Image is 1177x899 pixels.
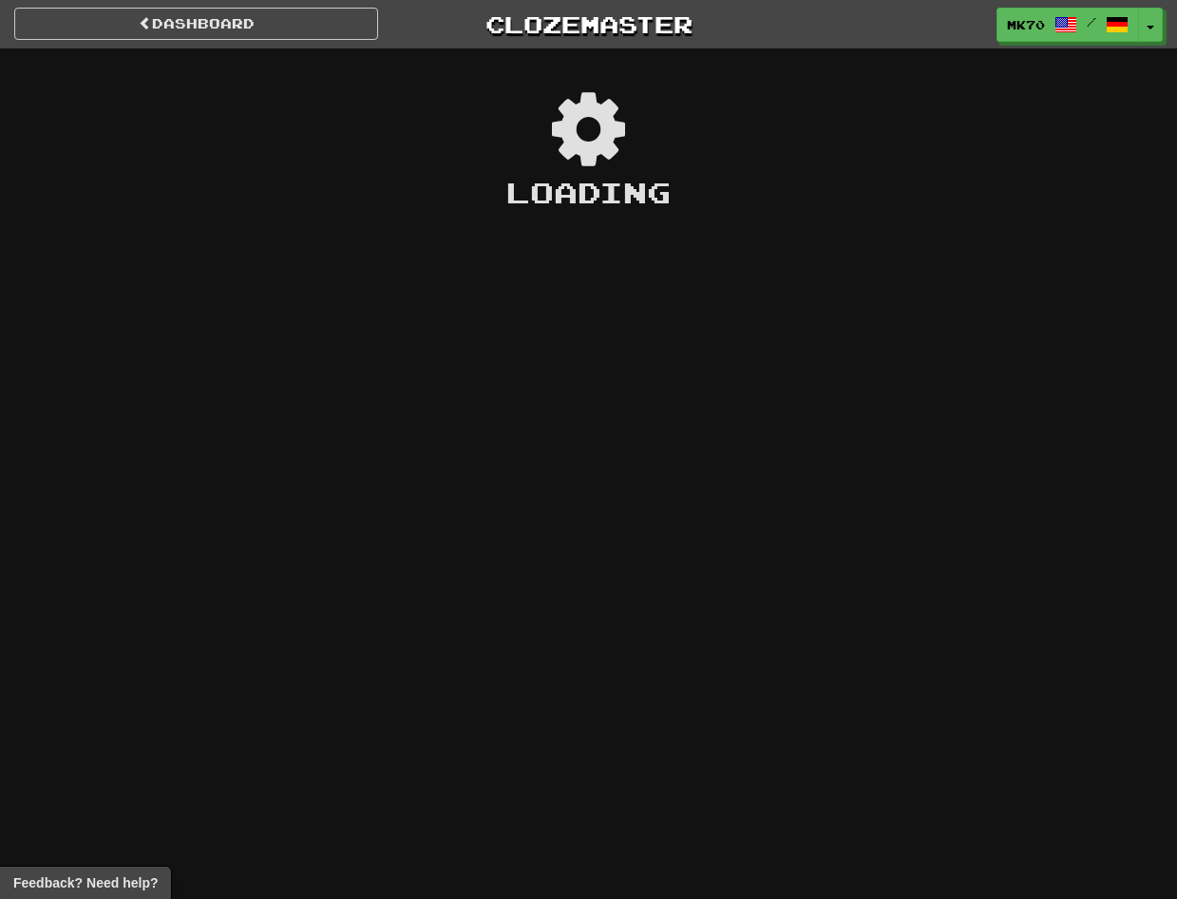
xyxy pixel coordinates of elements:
a: Clozemaster [407,8,770,41]
span: MK70 [1007,16,1045,33]
span: / [1087,15,1096,29]
a: MK70 / [997,8,1139,42]
span: Open feedback widget [13,873,158,892]
a: Dashboard [14,8,378,40]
